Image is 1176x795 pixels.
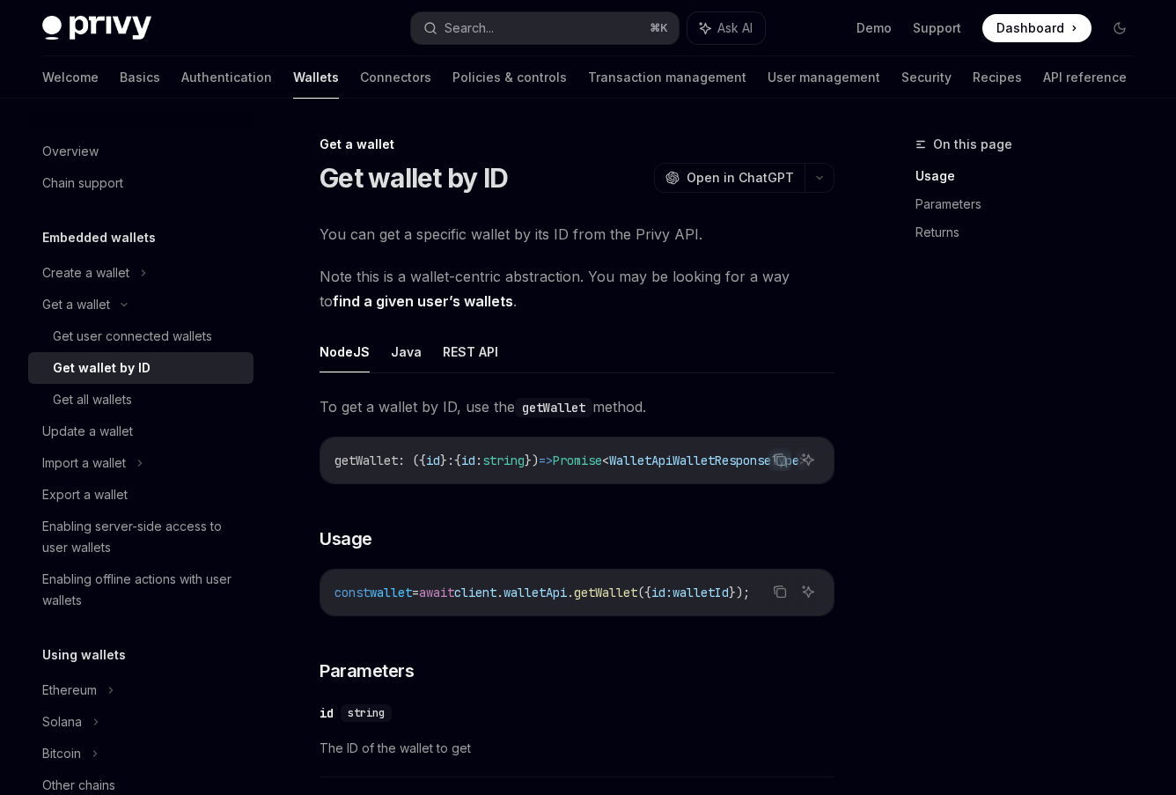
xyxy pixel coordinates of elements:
[42,262,129,283] div: Create a wallet
[42,173,123,194] div: Chain support
[482,453,525,468] span: string
[797,580,820,603] button: Ask AI
[42,569,243,611] div: Enabling offline actions with user wallets
[933,134,1012,155] span: On this page
[717,19,753,37] span: Ask AI
[42,644,126,666] h5: Using wallets
[320,264,834,313] span: Note this is a wallet-centric abstraction. You may be looking for a way to .
[42,227,156,248] h5: Embedded wallets
[28,384,254,416] a: Get all wallets
[475,453,482,468] span: :
[768,56,880,99] a: User management
[797,448,820,471] button: Ask AI
[419,585,454,600] span: await
[553,453,602,468] span: Promise
[42,294,110,315] div: Get a wallet
[426,453,440,468] span: id
[391,331,422,372] button: Java
[42,421,133,442] div: Update a wallet
[440,453,447,468] span: }
[28,563,254,616] a: Enabling offline actions with user wallets
[602,453,609,468] span: <
[28,511,254,563] a: Enabling server-side access to user wallets
[768,580,791,603] button: Copy the contents from the code block
[454,453,461,468] span: {
[320,526,372,551] span: Usage
[42,56,99,99] a: Welcome
[973,56,1022,99] a: Recipes
[729,585,750,600] span: });
[1043,56,1127,99] a: API reference
[53,389,132,410] div: Get all wallets
[28,479,254,511] a: Export a wallet
[120,56,160,99] a: Basics
[856,19,892,37] a: Demo
[398,453,426,468] span: : ({
[1106,14,1134,42] button: Toggle dark mode
[42,711,82,732] div: Solana
[42,743,81,764] div: Bitcoin
[320,738,834,759] span: The ID of the wallet to get
[443,331,498,372] button: REST API
[651,585,673,600] span: id:
[609,453,799,468] span: WalletApiWalletResponseType
[53,326,212,347] div: Get user connected wallets
[320,222,834,247] span: You can get a specific wallet by its ID from the Privy API.
[996,19,1064,37] span: Dashboard
[42,453,126,474] div: Import a wallet
[637,585,651,600] span: ({
[915,190,1148,218] a: Parameters
[452,56,567,99] a: Policies & controls
[28,167,254,199] a: Chain support
[412,585,419,600] span: =
[28,416,254,447] a: Update a wallet
[525,453,539,468] span: })
[461,453,475,468] span: id
[348,706,385,720] span: string
[28,352,254,384] a: Get wallet by ID
[320,659,414,683] span: Parameters
[768,448,791,471] button: Copy the contents from the code block
[42,484,128,505] div: Export a wallet
[650,21,668,35] span: ⌘ K
[654,163,805,193] button: Open in ChatGPT
[320,394,834,419] span: To get a wallet by ID, use the method.
[445,18,494,39] div: Search...
[567,585,574,600] span: .
[411,12,680,44] button: Search...⌘K
[982,14,1091,42] a: Dashboard
[28,136,254,167] a: Overview
[334,453,398,468] span: getWallet
[334,585,370,600] span: const
[320,331,370,372] button: NodeJS
[673,585,729,600] span: walletId
[360,56,431,99] a: Connectors
[53,357,151,379] div: Get wallet by ID
[915,218,1148,247] a: Returns
[515,398,592,417] code: getWallet
[574,585,637,600] span: getWallet
[454,585,496,600] span: client
[370,585,412,600] span: wallet
[687,12,765,44] button: Ask AI
[28,320,254,352] a: Get user connected wallets
[333,292,513,311] a: find a given user’s wallets
[539,453,553,468] span: =>
[42,680,97,701] div: Ethereum
[42,516,243,558] div: Enabling server-side access to user wallets
[181,56,272,99] a: Authentication
[320,704,334,722] div: id
[320,162,508,194] h1: Get wallet by ID
[320,136,834,153] div: Get a wallet
[503,585,567,600] span: walletApi
[588,56,746,99] a: Transaction management
[901,56,952,99] a: Security
[42,141,99,162] div: Overview
[293,56,339,99] a: Wallets
[913,19,961,37] a: Support
[42,16,151,40] img: dark logo
[687,169,794,187] span: Open in ChatGPT
[447,453,454,468] span: :
[915,162,1148,190] a: Usage
[496,585,503,600] span: .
